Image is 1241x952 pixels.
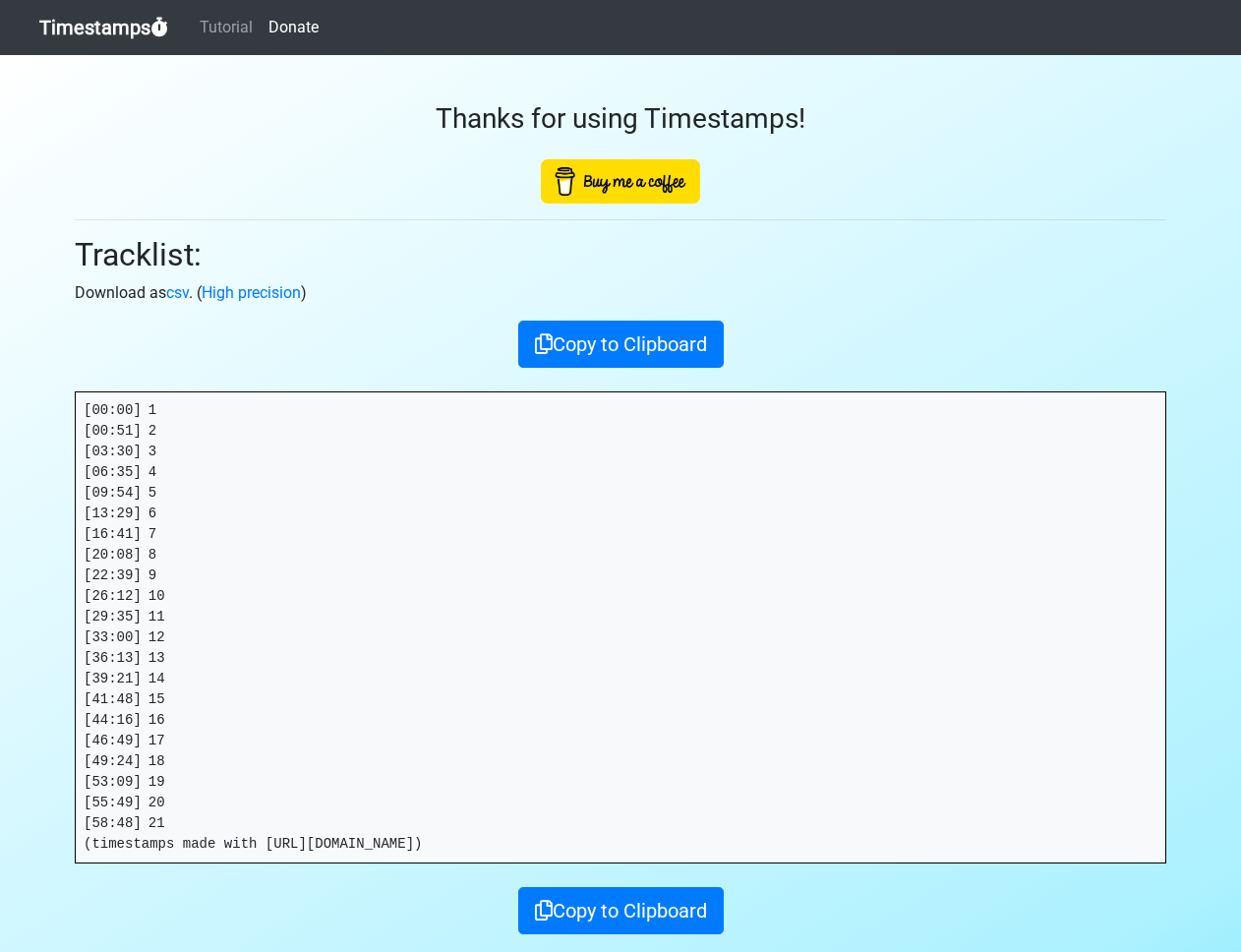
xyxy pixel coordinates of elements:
[192,8,261,47] a: Tutorial
[202,283,301,302] a: High precision
[75,102,1166,136] h3: Thanks for using Timestamps!
[541,159,700,204] img: Buy Me A Coffee
[75,236,1166,273] h2: Tracklist:
[76,392,1165,863] pre: [00:00] 1 [00:51] 2 [03:30] 3 [06:35] 4 [09:54] 5 [13:29] 6 [16:41] 7 [20:08] 8 [22:39] 9 [26:12]...
[166,283,189,302] a: csv
[39,8,168,47] a: Timestamps
[261,8,326,47] a: Donate
[518,887,724,934] button: Copy to Clipboard
[75,281,1166,305] p: Download as . ( )
[518,321,724,368] button: Copy to Clipboard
